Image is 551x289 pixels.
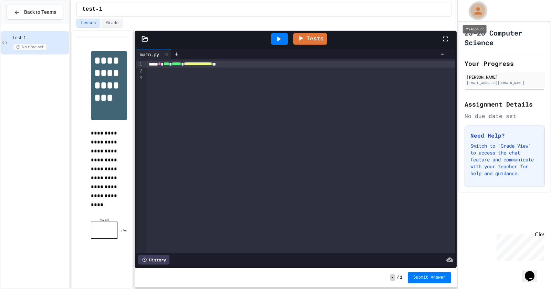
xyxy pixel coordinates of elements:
button: Lesson [76,19,100,28]
div: My Account [462,1,487,20]
h2: Your Progress [465,59,545,68]
div: main.py [136,51,163,58]
div: 3 [136,74,143,81]
span: / [397,275,399,280]
button: Back to Teams [6,5,63,20]
div: Chat with us now!Close [3,3,48,44]
span: test-1 [13,35,67,41]
button: Grade [102,19,123,28]
span: No time set [13,44,47,50]
button: Submit Answer [408,272,451,283]
div: 2 [136,68,143,74]
iframe: chat widget [494,231,544,261]
h3: Need Help? [470,131,539,140]
span: - [390,274,395,281]
div: 1 [136,61,143,68]
div: No due date set [465,112,545,120]
div: [EMAIL_ADDRESS][DOMAIN_NAME] [467,80,543,86]
h2: Assignment Details [465,99,545,109]
div: History [138,255,169,265]
a: Tests [293,33,327,45]
span: 1 [400,275,402,280]
p: Switch to "Grade View" to access the chat feature and communicate with your teacher for help and ... [470,142,539,177]
div: My Account [463,25,487,33]
span: test-1 [82,5,102,13]
h1: 25-26 Computer Science [465,28,545,47]
div: main.py [136,49,171,59]
div: [PERSON_NAME] [467,74,543,80]
iframe: chat widget [522,261,544,282]
span: Submit Answer [413,275,446,280]
span: Back to Teams [24,9,56,16]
